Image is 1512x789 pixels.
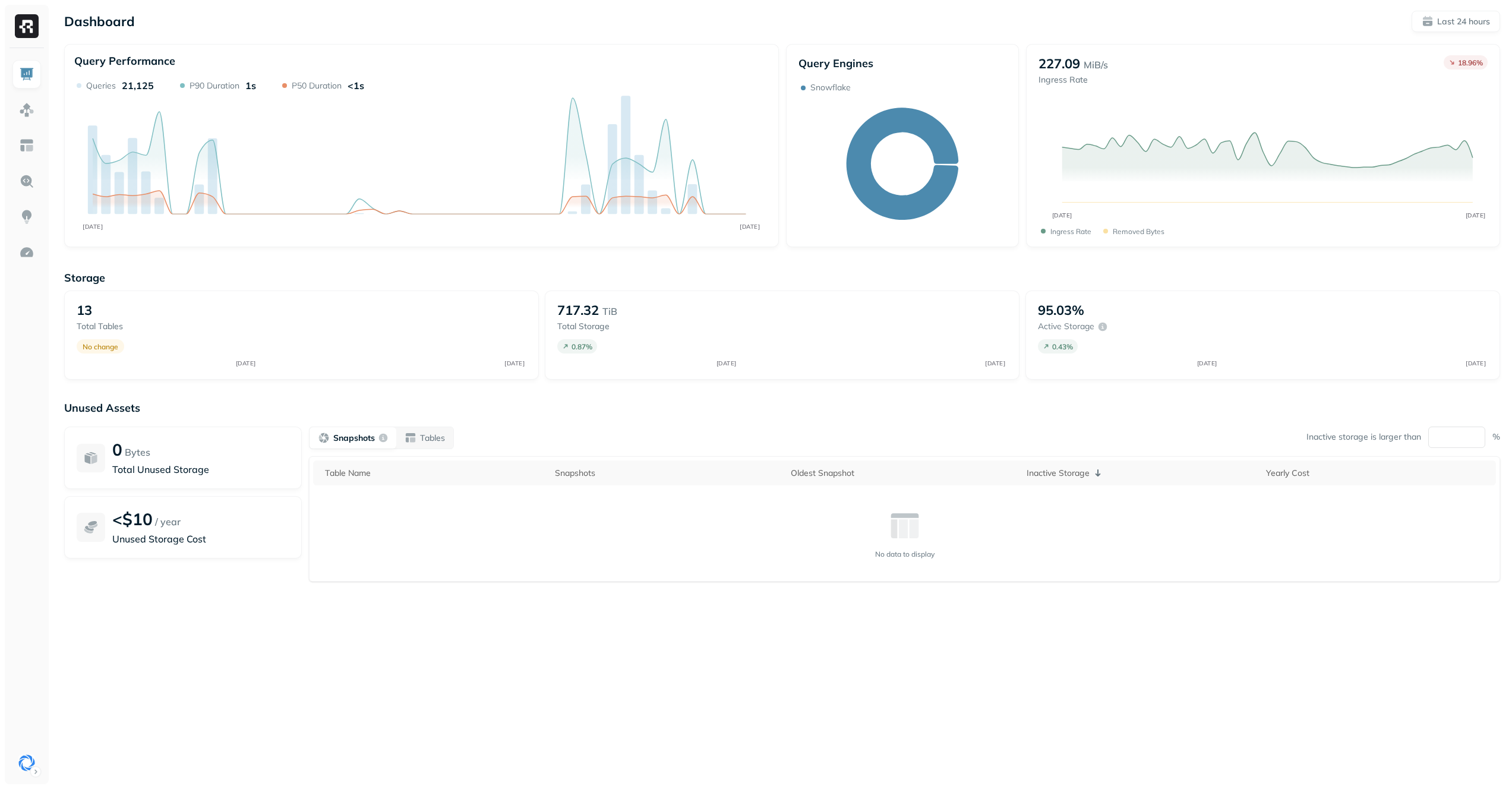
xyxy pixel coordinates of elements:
[64,401,1500,415] p: Unused Assets
[19,102,34,118] img: Assets
[875,550,935,558] p: No data to display
[1050,227,1091,236] p: Ingress Rate
[19,245,34,260] img: Optimization
[325,468,543,479] div: Table Name
[1084,58,1108,72] p: MiB/s
[77,321,234,332] p: Total tables
[18,755,35,771] img: Singular
[740,223,760,230] tspan: [DATE]
[1052,212,1072,219] tspan: [DATE]
[333,433,375,444] p: Snapshots
[1412,11,1500,32] button: Last 24 hours
[190,80,239,91] p: P90 Duration
[292,80,342,91] p: P50 Duration
[19,138,34,153] img: Asset Explorer
[985,359,1005,367] tspan: [DATE]
[125,445,150,459] p: Bytes
[1197,359,1217,367] tspan: [DATE]
[1027,468,1090,479] p: Inactive Storage
[64,13,135,30] p: Dashboard
[1038,55,1080,72] p: 227.09
[798,56,1007,70] p: Query Engines
[155,515,181,529] p: / year
[112,532,289,546] p: Unused Storage Cost
[557,321,715,332] p: Total storage
[112,509,153,529] p: <$10
[791,468,1015,479] div: Oldest Snapshot
[19,67,34,82] img: Dashboard
[74,54,175,68] p: Query Performance
[236,359,256,367] tspan: [DATE]
[555,468,779,479] div: Snapshots
[602,304,617,318] p: TiB
[572,342,592,351] p: 0.87 %
[83,342,118,351] p: No change
[83,223,103,230] tspan: [DATE]
[1052,342,1073,351] p: 0.43 %
[557,302,599,318] p: 717.32
[716,359,737,367] tspan: [DATE]
[348,80,364,91] p: <1s
[64,271,1500,285] p: Storage
[19,173,34,189] img: Query Explorer
[112,439,122,460] p: 0
[504,359,525,367] tspan: [DATE]
[1113,227,1164,236] p: Removed bytes
[1458,58,1483,67] p: 18.96 %
[15,14,39,38] img: Ryft
[112,462,289,476] p: Total Unused Storage
[86,80,116,91] p: Queries
[19,209,34,225] img: Insights
[122,80,154,91] p: 21,125
[810,82,851,93] p: Snowflake
[1038,74,1108,86] p: Ingress Rate
[1466,359,1486,367] tspan: [DATE]
[77,302,92,318] p: 13
[245,80,256,91] p: 1s
[1492,431,1500,443] p: %
[1306,431,1421,443] p: Inactive storage is larger than
[420,433,445,444] p: Tables
[1466,212,1486,219] tspan: [DATE]
[1437,16,1490,27] p: Last 24 hours
[1038,321,1094,332] p: Active storage
[1266,468,1490,479] div: Yearly Cost
[1038,302,1084,318] p: 95.03%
